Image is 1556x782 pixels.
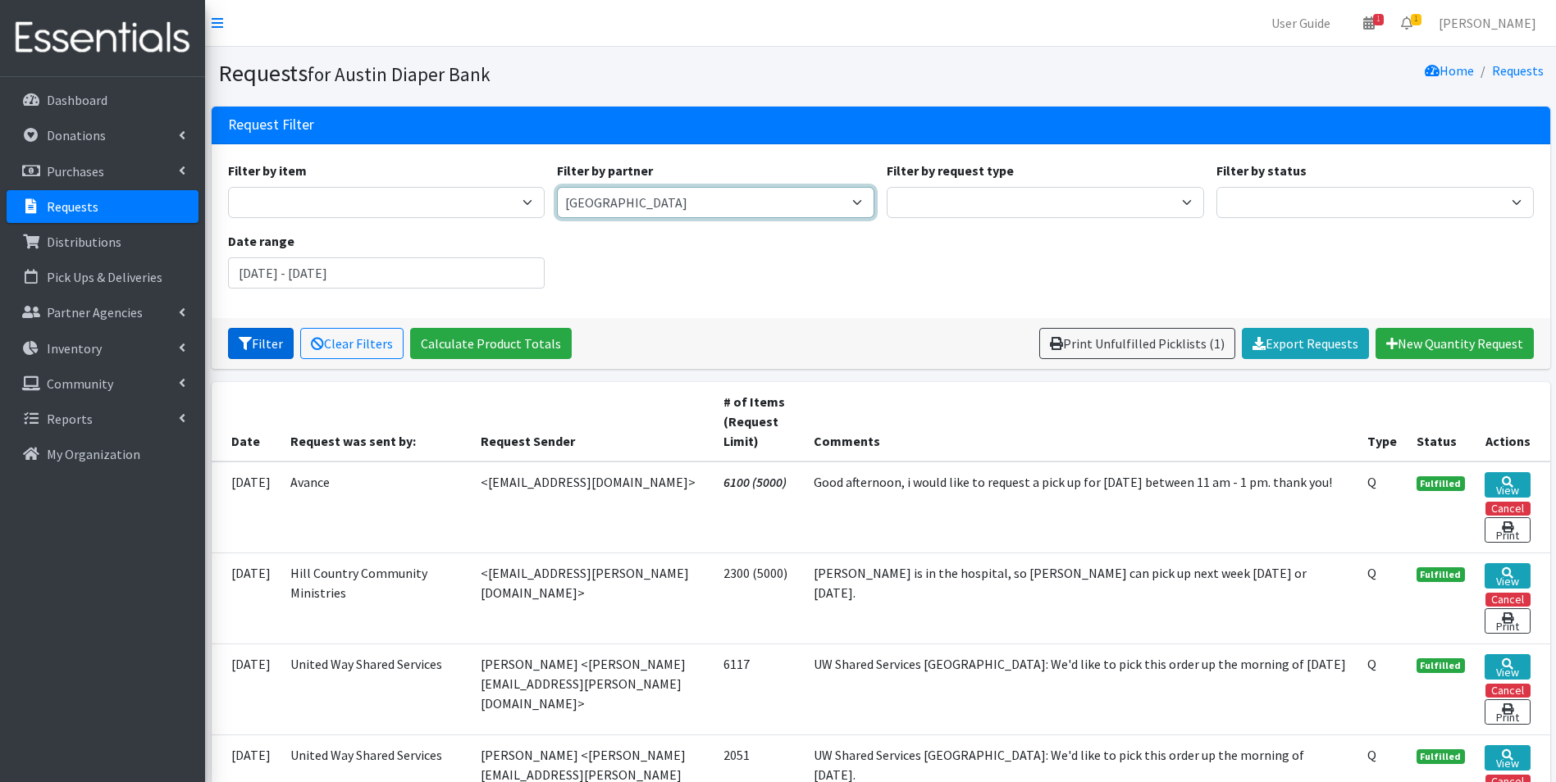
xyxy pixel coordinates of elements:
[471,552,714,643] td: <[EMAIL_ADDRESS][PERSON_NAME][DOMAIN_NAME]>
[471,461,714,553] td: <[EMAIL_ADDRESS][DOMAIN_NAME]>
[714,552,804,643] td: 2300 (5000)
[1485,684,1531,698] button: Cancel
[1367,474,1376,490] abbr: Quantity
[804,552,1358,643] td: [PERSON_NAME] is in the hospital, so [PERSON_NAME] can pick up next week [DATE] or [DATE].
[1417,658,1466,673] span: Fulfilled
[887,161,1014,180] label: Filter by request type
[1417,476,1466,491] span: Fulfilled
[1485,608,1530,634] a: Print
[281,552,471,643] td: Hill Country Community Ministries
[1485,517,1530,543] a: Print
[1475,382,1549,461] th: Actions
[300,328,404,359] a: Clear Filters
[1216,161,1307,180] label: Filter by status
[7,11,198,66] img: HumanEssentials
[228,257,545,289] input: January 1, 2011 - December 31, 2011
[714,382,804,461] th: # of Items (Request Limit)
[7,155,198,188] a: Purchases
[1485,745,1530,771] a: View
[47,446,140,462] p: My Organization
[557,161,653,180] label: Filter by partner
[47,411,93,427] p: Reports
[1367,565,1376,581] abbr: Quantity
[7,367,198,400] a: Community
[7,84,198,116] a: Dashboard
[1388,7,1426,39] a: 1
[228,116,314,134] h3: Request Filter
[7,225,198,258] a: Distributions
[47,340,102,357] p: Inventory
[1373,14,1384,25] span: 1
[1258,7,1344,39] a: User Guide
[7,296,198,329] a: Partner Agencies
[281,382,471,461] th: Request was sent by:
[7,261,198,293] a: Pick Ups & Deliveries
[471,382,714,461] th: Request Sender
[228,231,294,251] label: Date range
[308,62,491,86] small: for Austin Diaper Bank
[1485,563,1530,589] a: View
[228,161,307,180] label: Filter by item
[7,438,198,471] a: My Organization
[7,119,198,152] a: Donations
[1492,62,1544,79] a: Requests
[714,643,804,734] td: 6117
[281,461,471,553] td: Avance
[7,402,198,435] a: Reports
[212,382,281,461] th: Date
[1350,7,1388,39] a: 1
[47,234,121,250] p: Distributions
[47,198,98,215] p: Requests
[1417,567,1466,582] span: Fulfilled
[804,643,1358,734] td: UW Shared Services [GEOGRAPHIC_DATA]: We'd like to pick this order up the morning of [DATE]
[714,461,804,553] td: 6100 (5000)
[1376,328,1534,359] a: New Quantity Request
[212,461,281,553] td: [DATE]
[1485,654,1530,680] a: View
[804,461,1358,553] td: Good afternoon, i would like to request a pick up for [DATE] between 11 am - 1 pm. thank you!
[804,382,1358,461] th: Comments
[47,127,106,143] p: Donations
[1411,14,1421,25] span: 1
[47,375,113,392] p: Community
[1485,472,1530,498] a: View
[7,190,198,223] a: Requests
[1358,382,1407,461] th: Type
[1367,656,1376,672] abbr: Quantity
[471,643,714,734] td: [PERSON_NAME] <[PERSON_NAME][EMAIL_ADDRESS][PERSON_NAME][DOMAIN_NAME]>
[218,59,875,88] h1: Requests
[212,643,281,734] td: [DATE]
[1485,699,1530,725] a: Print
[47,269,162,285] p: Pick Ups & Deliveries
[47,304,143,321] p: Partner Agencies
[7,332,198,365] a: Inventory
[212,552,281,643] td: [DATE]
[47,92,107,108] p: Dashboard
[1485,593,1531,607] button: Cancel
[1407,382,1476,461] th: Status
[1039,328,1235,359] a: Print Unfulfilled Picklists (1)
[1485,502,1531,516] button: Cancel
[1417,749,1466,764] span: Fulfilled
[281,643,471,734] td: United Way Shared Services
[1426,7,1549,39] a: [PERSON_NAME]
[1242,328,1369,359] a: Export Requests
[228,328,294,359] button: Filter
[1367,747,1376,763] abbr: Quantity
[1425,62,1474,79] a: Home
[410,328,572,359] a: Calculate Product Totals
[47,163,104,180] p: Purchases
